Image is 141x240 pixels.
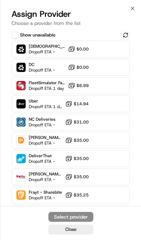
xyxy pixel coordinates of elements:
[74,101,89,107] span: $14.94
[7,139,13,144] div: 📗
[16,118,26,127] img: NC Deliveries
[29,140,62,146] span: Dropoff ETA -
[74,174,89,180] span: $35.00
[12,20,130,27] p: Choose a provider from the list
[22,109,58,114] span: Klarizel Pensader
[16,99,26,108] img: Uber
[7,91,47,97] div: Past conversations
[16,63,26,72] img: Sharebite (Onfleet)
[76,46,89,52] span: $0.00
[29,189,62,195] span: Frayt - Sharebite
[65,100,89,107] button: $14.94
[29,195,62,201] span: Dropoff ETA -
[59,109,62,114] span: •
[16,81,26,90] img: FleetSimulator Fast
[74,138,89,143] span: $35.00
[18,45,126,53] input: Got a question? Start typing here...
[63,109,78,114] span: [DATE]
[119,69,128,78] button: Start new chat
[74,192,89,198] span: $35.25
[16,191,26,200] img: Frayt - Sharebite
[74,156,89,161] span: $35.00
[29,98,62,104] span: Uber
[70,155,85,160] span: Pylon
[7,102,18,113] img: Klarizel Pensader
[29,86,65,91] span: Dropoff ETA 1 day
[29,116,55,122] span: NC Deliveries
[76,83,89,88] span: $6.99
[20,32,55,38] label: Show unavailable
[65,192,89,199] button: $35.25
[32,67,115,74] div: Start new chat
[56,135,115,148] a: 💻API Documentation
[59,139,65,144] div: 💻
[29,135,62,140] span: [PERSON_NAME] To Go
[29,67,55,73] span: Dropoff ETA -
[29,122,55,128] span: Dropoff ETA -
[65,173,89,180] button: $35.00
[68,46,89,53] button: $0.00
[16,172,26,181] img: Betty (Nash TMS)
[66,138,113,145] span: API Documentation
[48,225,93,234] button: Close
[12,8,130,20] h2: Assign Provider
[29,153,55,159] span: DeliverThat
[76,65,89,70] span: $0.00
[14,109,20,115] img: 1736555255976-a54dd68f-1ca7-489b-9aae-adbdc363a1c4
[16,154,26,163] img: DeliverThat
[29,44,65,49] span: [DEMOGRAPHIC_DATA]
[68,82,89,89] button: $6.99
[29,171,62,177] span: [PERSON_NAME] ([PERSON_NAME] TMS)
[29,177,62,182] span: Dropoff ETA -
[29,159,55,164] span: Dropoff ETA -
[65,119,89,126] button: $31.00
[14,138,54,145] span: Knowledge Base
[7,7,21,21] img: Nash
[29,80,65,86] span: FleetSimulator Fast
[16,45,26,54] img: Internal
[65,226,76,233] span: Close
[109,90,128,98] button: See all
[29,104,62,109] span: Dropoff ETA 1 day
[7,67,20,80] img: 1736555255976-a54dd68f-1ca7-489b-9aae-adbdc363a1c4
[65,137,89,144] button: $35.00
[29,62,55,67] span: DC
[32,74,96,80] div: We're available if you need us!
[74,119,89,125] span: $31.00
[49,155,85,160] a: Powered byPylon
[4,135,56,148] a: 📗Knowledge Base
[29,49,65,55] span: Dropoff ETA -
[65,155,89,162] button: $35.00
[16,136,26,145] img: Ding Dong To Go
[68,64,89,71] button: $0.00
[15,67,27,80] img: 1724597045416-56b7ee45-8013-43a0-a6f9-03cb97ddad50
[7,28,128,39] p: Welcome 👋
